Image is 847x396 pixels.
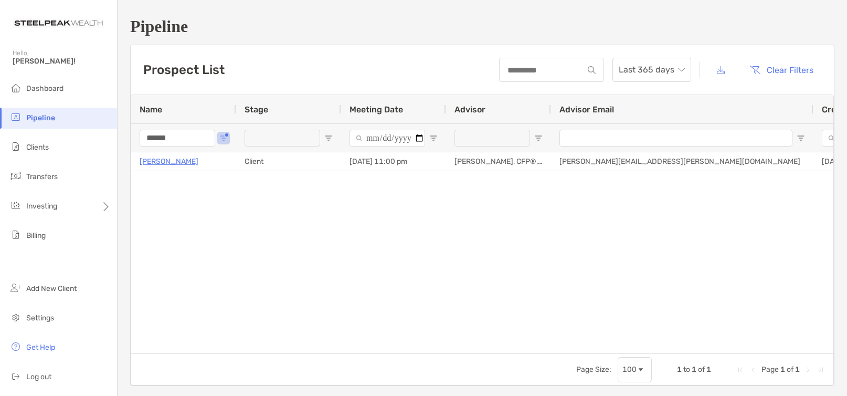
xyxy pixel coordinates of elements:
[692,365,696,374] span: 1
[795,365,800,374] span: 1
[787,365,793,374] span: of
[454,105,485,114] span: Advisor
[26,343,55,352] span: Get Help
[26,314,54,322] span: Settings
[140,155,198,168] a: [PERSON_NAME]
[26,172,58,181] span: Transfers
[683,365,690,374] span: to
[324,134,333,142] button: Open Filter Menu
[9,228,22,241] img: billing icon
[551,152,813,171] div: [PERSON_NAME][EMAIL_ADDRESS][PERSON_NAME][DOMAIN_NAME]
[9,311,22,324] img: settings icon
[618,357,652,382] div: Page Size
[742,58,821,81] button: Clear Filters
[817,366,825,374] div: Last Page
[780,365,785,374] span: 1
[736,366,745,374] div: First Page
[576,365,611,374] div: Page Size:
[350,105,403,114] span: Meeting Date
[9,170,22,182] img: transfers icon
[26,231,46,240] span: Billing
[619,58,685,81] span: Last 365 days
[26,372,51,381] span: Log out
[9,282,22,294] img: add_new_client icon
[559,105,614,114] span: Advisor Email
[749,366,757,374] div: Previous Page
[26,143,49,152] span: Clients
[13,4,104,42] img: Zoe Logo
[9,199,22,212] img: investing icon
[446,152,551,171] div: [PERSON_NAME], CFP®, CDFA®
[9,340,22,353] img: get-help icon
[130,17,834,36] h1: Pipeline
[13,57,111,66] span: [PERSON_NAME]!
[761,365,779,374] span: Page
[9,140,22,153] img: clients icon
[677,365,682,374] span: 1
[588,66,596,74] img: input icon
[559,130,792,147] input: Advisor Email Filter Input
[26,113,55,122] span: Pipeline
[143,62,225,77] h3: Prospect List
[9,81,22,94] img: dashboard icon
[429,134,438,142] button: Open Filter Menu
[219,134,228,142] button: Open Filter Menu
[797,134,805,142] button: Open Filter Menu
[26,84,63,93] span: Dashboard
[26,202,57,211] span: Investing
[26,284,77,293] span: Add New Client
[706,365,711,374] span: 1
[622,365,637,374] div: 100
[236,152,341,171] div: Client
[140,130,215,147] input: Name Filter Input
[9,111,22,123] img: pipeline icon
[698,365,705,374] span: of
[245,105,268,114] span: Stage
[804,366,812,374] div: Next Page
[140,105,162,114] span: Name
[9,370,22,382] img: logout icon
[534,134,543,142] button: Open Filter Menu
[350,130,425,147] input: Meeting Date Filter Input
[341,152,446,171] div: [DATE] 11:00 pm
